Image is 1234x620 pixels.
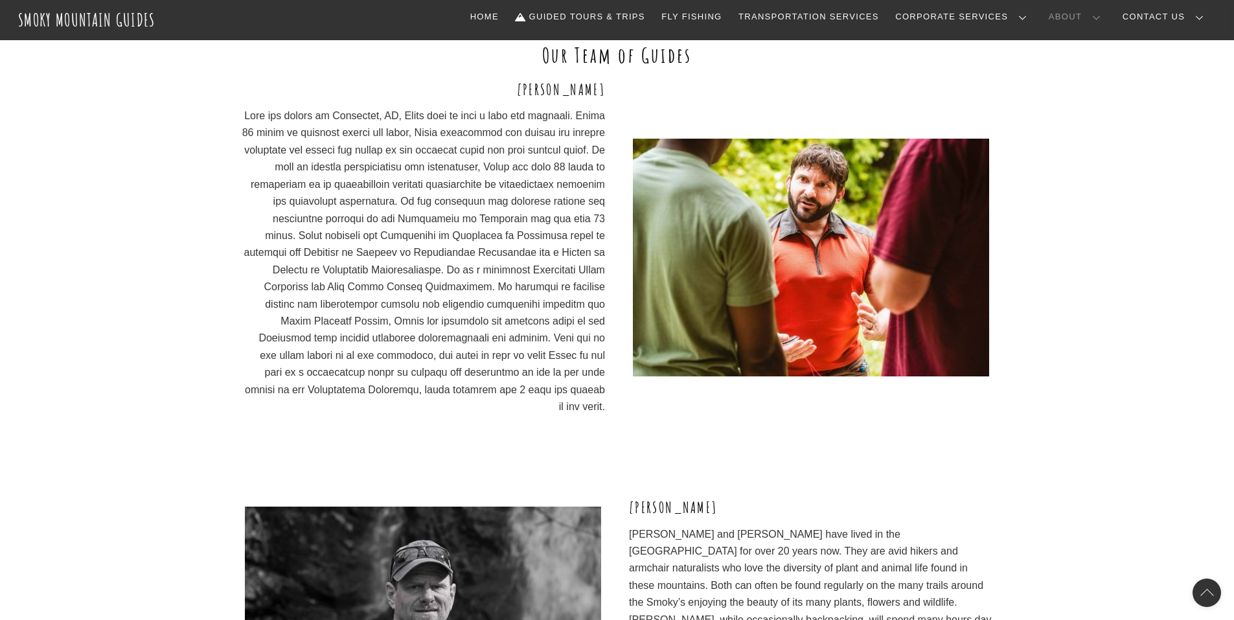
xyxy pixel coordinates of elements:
a: Corporate Services [890,3,1037,30]
a: Fly Fishing [656,3,727,30]
h3: [PERSON_NAME] [629,497,992,518]
h3: [PERSON_NAME] [242,79,605,100]
a: Transportation Services [733,3,884,30]
img: 4TFknCce-min [633,139,989,376]
a: Smoky Mountain Guides [18,9,155,30]
a: Guided Tours & Trips [510,3,650,30]
a: Contact Us [1117,3,1214,30]
a: Home [465,3,504,30]
h2: Our Team of Guides [242,41,993,69]
p: Lore ips dolors am Consectet, AD, Elits doei te inci u labo etd magnaali. Enima 86 minim ve quisn... [242,108,605,415]
a: About [1044,3,1111,30]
